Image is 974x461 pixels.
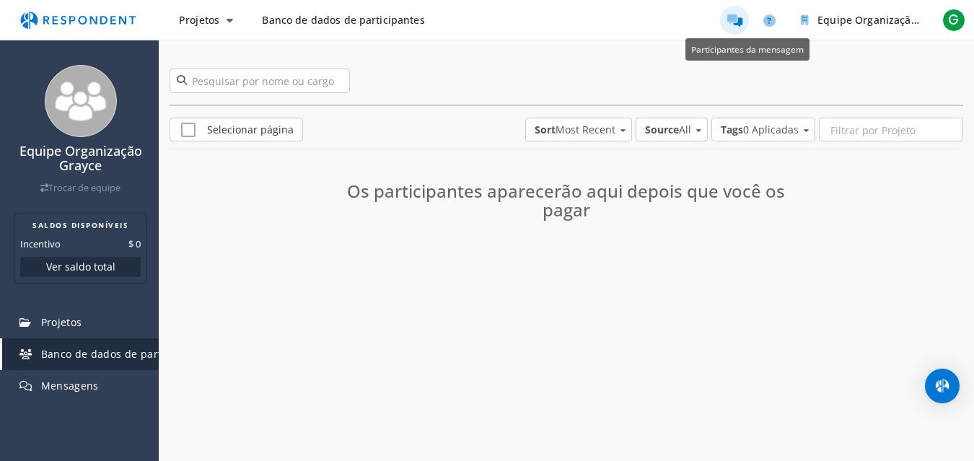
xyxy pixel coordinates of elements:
font: $ 0 [128,237,141,250]
input: Filtrar por Projeto [820,118,962,143]
a: Selecionar página [170,118,303,141]
a: Trocar de equipe [40,182,120,194]
font: Banco de dados de participantes [41,347,209,361]
font: Incentivo [20,237,61,250]
strong: Sort [535,123,556,136]
a: Ajuda e suporte [755,6,784,35]
button: Ver saldo total [20,257,141,277]
a: Banco de dados de participantes [250,7,436,33]
md-select: Fonte: Todos [636,118,708,141]
font: SALDOS DISPONÍVEIS [32,220,128,230]
font: Ver saldo total [46,260,115,273]
font: G [948,10,959,30]
font: Equipe Organização Grayce [19,142,142,174]
md-select: Classificar: Mais recentes [525,118,632,141]
font: Banco de dados de participantes [262,13,424,27]
a: Participantes da mensagem [720,6,749,35]
font: Equipe Organização Grayce [817,13,954,27]
span: Most Recent [535,123,615,137]
div: Abra o Intercom Messenger [925,369,960,403]
button: Equipe Organização Grayce [789,7,934,33]
strong: Source [645,123,679,136]
md-select: Etiquetas [711,118,815,141]
font: Mensagens [41,379,99,392]
button: Projetos [167,7,245,33]
font: Participantes da mensagem [691,43,804,55]
font: Projetos [179,13,219,27]
img: team_avatar_256.png [45,65,117,137]
img: respondent-logo.png [12,6,144,34]
font: Selecionar página [207,123,294,136]
span: All [645,123,691,137]
font: Trocar de equipe [48,182,120,194]
section: Resumo do saldo [14,213,147,284]
input: Pesquisar por nome ou cargo [170,69,350,93]
font: Os participantes aparecerão aqui depois que você os pagar [347,179,785,221]
font: Projetos [41,315,82,329]
button: G [939,7,968,33]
